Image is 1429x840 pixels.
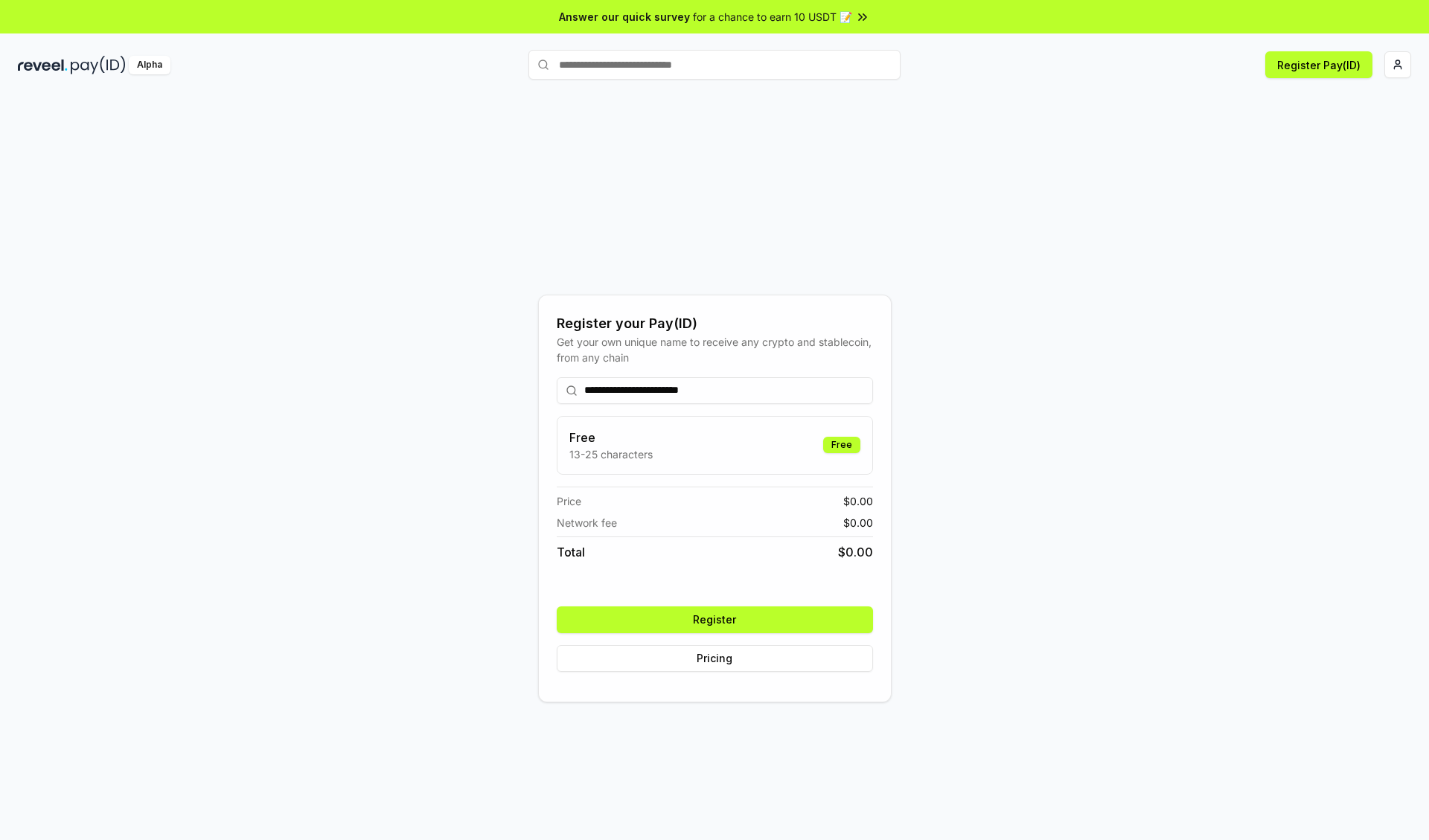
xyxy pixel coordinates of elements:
[843,493,873,509] span: $ 0.00
[559,9,690,25] span: Answer our quick survey
[557,515,617,530] span: Network fee
[843,515,873,530] span: $ 0.00
[557,313,873,334] div: Register your Pay(ID)
[557,543,585,561] span: Total
[1265,51,1372,78] button: Register Pay(ID)
[557,334,873,365] div: Get your own unique name to receive any crypto and stablecoin, from any chain
[129,56,170,74] div: Alpha
[693,9,852,25] span: for a chance to earn 10 USDT 📝
[838,543,873,561] span: $ 0.00
[569,446,653,462] p: 13-25 characters
[557,493,581,509] span: Price
[823,437,860,453] div: Free
[557,645,873,672] button: Pricing
[569,429,653,446] h3: Free
[71,56,126,74] img: pay_id
[557,606,873,633] button: Register
[18,56,68,74] img: reveel_dark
